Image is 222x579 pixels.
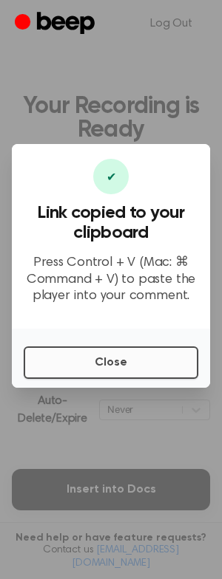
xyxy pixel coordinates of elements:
[24,346,198,379] button: Close
[24,255,198,305] p: Press Control + V (Mac: ⌘ Command + V) to paste the player into your comment.
[93,159,129,194] div: ✔
[24,203,198,243] h3: Link copied to your clipboard
[15,10,98,38] a: Beep
[135,6,207,41] a: Log Out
